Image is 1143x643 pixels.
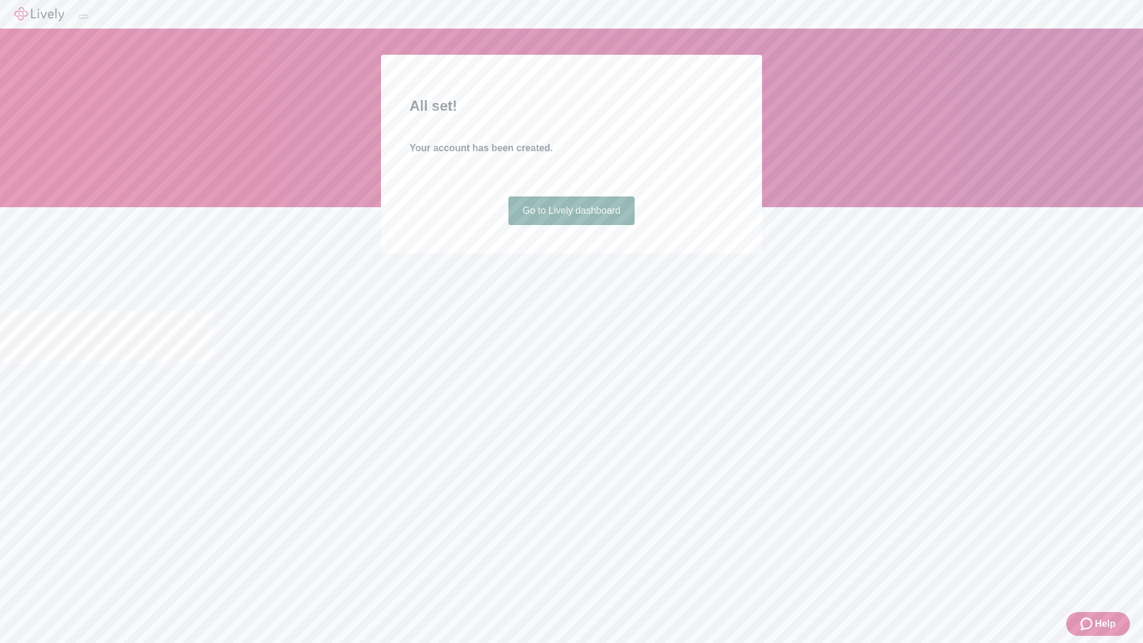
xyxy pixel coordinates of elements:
[1080,617,1095,631] svg: Zendesk support icon
[79,15,88,18] button: Log out
[410,95,733,117] h2: All set!
[1095,617,1116,631] span: Help
[508,196,635,225] a: Go to Lively dashboard
[1066,612,1130,636] button: Zendesk support iconHelp
[14,7,64,21] img: Lively
[410,141,733,155] h4: Your account has been created.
